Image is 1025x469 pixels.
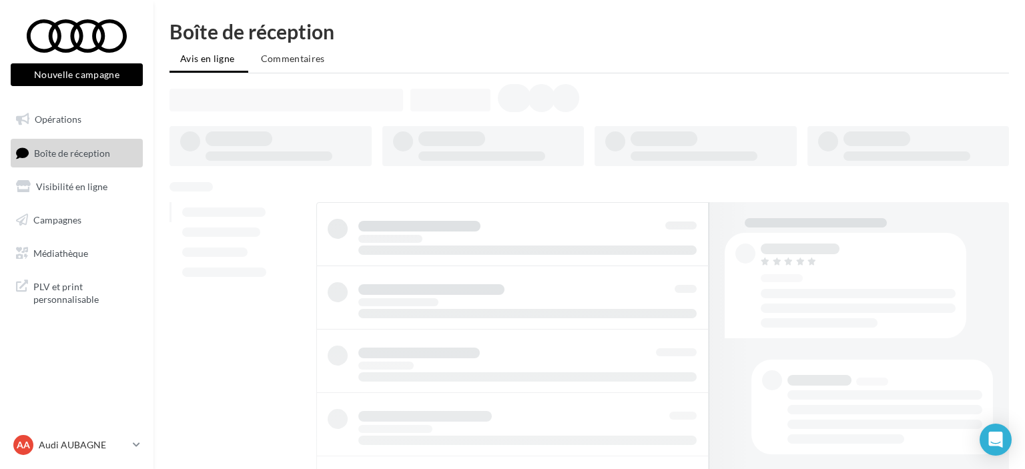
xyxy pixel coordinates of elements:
[8,240,145,268] a: Médiathèque
[11,432,143,458] a: AA Audi AUBAGNE
[34,147,110,158] span: Boîte de réception
[8,139,145,167] a: Boîte de réception
[8,173,145,201] a: Visibilité en ligne
[33,247,88,258] span: Médiathèque
[33,214,81,225] span: Campagnes
[169,21,1009,41] div: Boîte de réception
[980,424,1012,456] div: Open Intercom Messenger
[8,272,145,312] a: PLV et print personnalisable
[261,53,325,64] span: Commentaires
[33,278,137,306] span: PLV et print personnalisable
[39,438,127,452] p: Audi AUBAGNE
[17,438,30,452] span: AA
[36,181,107,192] span: Visibilité en ligne
[8,206,145,234] a: Campagnes
[8,105,145,133] a: Opérations
[11,63,143,86] button: Nouvelle campagne
[35,113,81,125] span: Opérations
